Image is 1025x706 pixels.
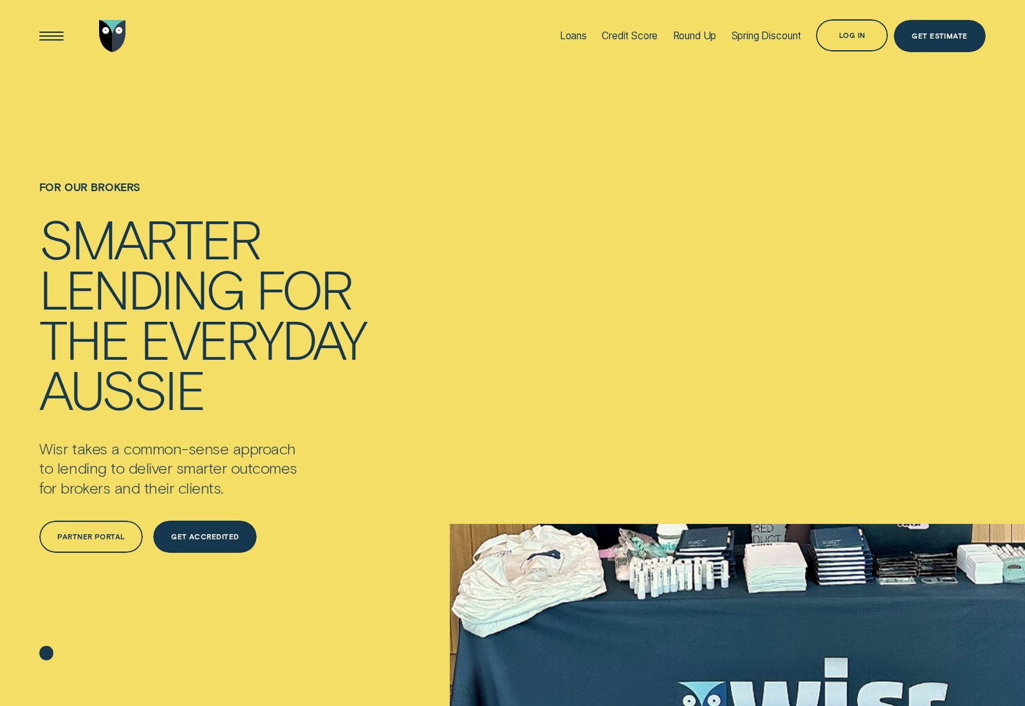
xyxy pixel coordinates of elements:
div: Round Up [673,30,717,42]
div: everyday [140,314,365,364]
div: the [39,314,128,364]
div: lending [39,264,244,314]
div: for [256,264,351,314]
a: Get Estimate [894,20,985,52]
a: Partner Portal [39,521,143,553]
div: Smarter [39,214,260,264]
h1: For Our Brokers [39,181,365,214]
h4: Smarter lending for the everyday Aussie [39,214,365,414]
button: Open Menu [35,20,68,52]
div: Loans [560,30,587,42]
div: Spring Discount [732,30,802,42]
div: Credit Score [602,30,658,42]
img: Wisr [99,20,126,52]
p: Wisr takes a common-sense approach to lending to deliver smarter outcomes for brokers and their c... [39,440,351,498]
button: Log in [816,19,888,51]
div: Aussie [39,364,203,414]
a: Get Accredited [153,521,257,553]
